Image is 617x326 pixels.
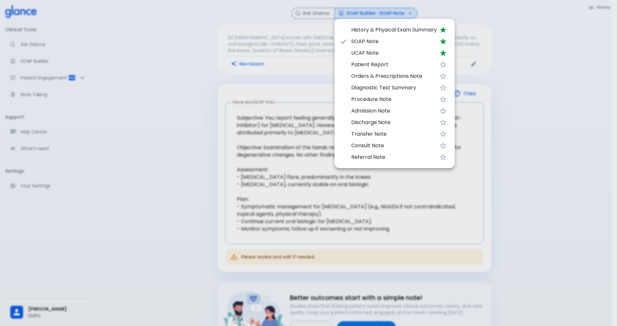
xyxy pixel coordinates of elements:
button: Favorite [437,70,450,83]
span: Diagnostic Test Summary [351,84,437,92]
span: Discharge Note [351,119,437,126]
button: Favorite [437,104,450,117]
span: SOAP Note [351,38,437,45]
span: Patient Report [351,61,437,68]
span: Procedure Note [351,95,437,103]
span: History & Physical Exam Summary [351,26,437,34]
button: Favorite [437,151,450,164]
span: Referral Note [351,153,437,161]
button: Favorite [437,139,450,152]
button: Unfavorite [437,23,450,36]
button: Favorite [437,58,450,71]
button: Favorite [437,93,450,106]
span: UCAF Note [351,49,437,57]
span: Transfer Note [351,130,437,138]
button: Favorite [437,81,450,94]
button: Unfavorite [437,47,450,59]
button: Favorite [437,128,450,140]
button: Unfavorite [437,35,450,48]
span: Consult Note [351,142,437,149]
span: Admission Note [351,107,437,115]
button: Favorite [437,116,450,129]
span: Orders & Prescriptions Note [351,72,437,80]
